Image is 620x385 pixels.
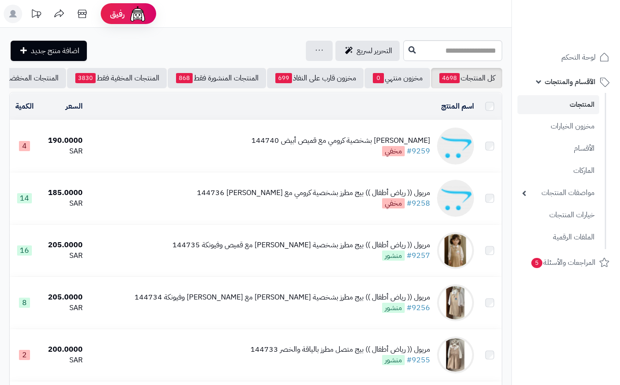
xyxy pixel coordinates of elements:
span: المراجعات والأسئلة [530,256,596,269]
a: خيارات المنتجات [517,205,599,225]
a: مخزون قارب على النفاذ699 [267,68,364,88]
a: المنتجات المخفية فقط3830 [67,68,167,88]
div: SAR [43,355,83,366]
span: 699 [275,73,292,83]
img: logo-2.png [557,13,611,32]
span: مخفي [382,198,405,208]
span: 14 [17,193,32,203]
a: لوحة التحكم [517,46,614,68]
div: SAR [43,198,83,209]
span: 868 [176,73,193,83]
span: منشور [382,355,405,365]
div: SAR [43,251,83,261]
span: 2 [19,350,30,360]
a: #9257 [407,250,430,261]
img: ai-face.png [128,5,147,23]
img: مريول مدرسي وردي بشخصية كرومي مع قميص أبيض 144740 [437,128,474,165]
div: مريول (( رياض أطفال )) بيج متصل مطرز بالياقة والخصر 144733 [250,344,430,355]
div: SAR [43,146,83,157]
a: مواصفات المنتجات [517,183,599,203]
span: 5 [531,258,543,269]
a: كل المنتجات4698 [431,68,502,88]
a: المراجعات والأسئلة5 [517,251,614,274]
span: مخفي [382,146,405,156]
div: مريول (( رياض أطفال )) بيج مطرز بشخصية [PERSON_NAME] مع [PERSON_NAME] وفيونكة 144734 [134,292,430,303]
img: مريول (( رياض أطفال )) بيج مطرز بشخصية ستيتش مع قميص وفيونكة 144734 [437,284,474,321]
span: التحرير لسريع [357,45,392,56]
a: اسم المنتج [441,101,474,112]
a: مخزون الخيارات [517,116,599,136]
span: 0 [373,73,384,83]
a: الماركات [517,161,599,181]
img: مريول (( رياض أطفال )) بيج مطرز بشخصية كرومي مع قميص 144736 [437,180,474,217]
div: 205.0000 [43,240,83,251]
a: اضافة منتج جديد [11,41,87,61]
span: منشور [382,303,405,313]
span: رفيق [110,8,125,19]
a: #9259 [407,146,430,157]
span: 4698 [439,73,460,83]
a: الملفات الرقمية [517,227,599,247]
div: SAR [43,303,83,313]
div: مريول (( رياض أطفال )) بيج مطرز بشخصية كرومي مع [PERSON_NAME] 144736 [197,188,430,198]
a: الأقسام [517,139,599,159]
a: المنتجات المنشورة فقط868 [168,68,266,88]
span: منشور [382,251,405,261]
a: #9255 [407,354,430,366]
a: الكمية [15,101,34,112]
a: تحديثات المنصة [24,5,48,25]
div: مريول (( رياض أطفال )) بيج مطرز بشخصية [PERSON_NAME] مع قميص وفيونكة 144735 [172,240,430,251]
div: 205.0000 [43,292,83,303]
div: 200.0000 [43,344,83,355]
a: المنتجات [517,95,599,114]
a: مخزون منتهي0 [365,68,430,88]
img: مريول (( رياض أطفال )) بيج متصل مطرز بالياقة والخصر 144733 [437,336,474,373]
span: 8 [19,298,30,308]
span: 16 [17,245,32,256]
a: #9258 [407,198,430,209]
span: 4 [19,141,30,151]
div: [PERSON_NAME] بشخصية كرومي مع قميص أبيض 144740 [251,135,430,146]
span: 3830 [75,73,96,83]
a: السعر [66,101,83,112]
div: 190.0000 [43,135,83,146]
span: اضافة منتج جديد [31,45,79,56]
a: التحرير لسريع [335,41,400,61]
a: #9256 [407,302,430,313]
span: الأقسام والمنتجات [545,75,596,88]
span: لوحة التحكم [561,51,596,64]
div: 185.0000 [43,188,83,198]
img: مريول (( رياض أطفال )) بيج مطرز بشخصية سينامورول مع قميص وفيونكة 144735 [437,232,474,269]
